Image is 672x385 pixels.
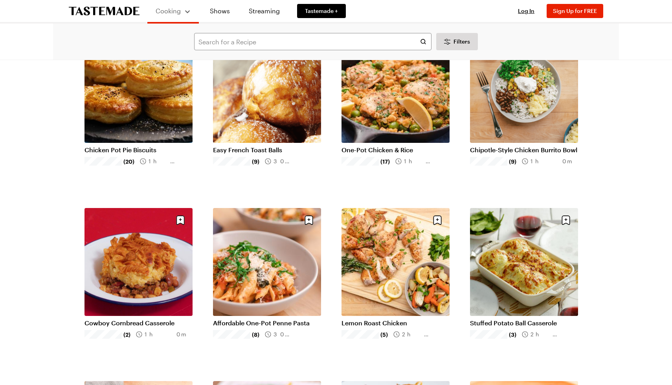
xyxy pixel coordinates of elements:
a: Lemon Roast Chicken [342,319,450,327]
button: Save recipe [301,213,316,228]
input: Search for a Recipe [194,33,431,50]
a: Easy French Toast Balls [213,146,321,154]
a: Tastemade + [297,4,346,18]
a: One-Pot Chicken & Rice [342,146,450,154]
span: Filters [454,38,470,46]
span: Sign Up for FREE [553,7,597,14]
span: Tastemade + [305,7,338,15]
span: Log In [518,7,534,14]
button: Log In [510,7,542,15]
a: Affordable One-Pot Penne Pasta [213,319,321,327]
button: Cooking [155,3,191,19]
button: Save recipe [430,213,445,228]
button: Save recipe [558,213,573,228]
button: Desktop filters [436,33,478,50]
a: Chipotle-Style Chicken Burrito Bowl [470,146,578,154]
button: Save recipe [173,213,188,228]
a: Chicken Pot Pie Biscuits [84,146,193,154]
a: To Tastemade Home Page [69,7,140,16]
a: Cowboy Cornbread Casserole [84,319,193,327]
button: Sign Up for FREE [547,4,603,18]
a: Stuffed Potato Ball Casserole [470,319,578,327]
span: Cooking [156,7,181,15]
